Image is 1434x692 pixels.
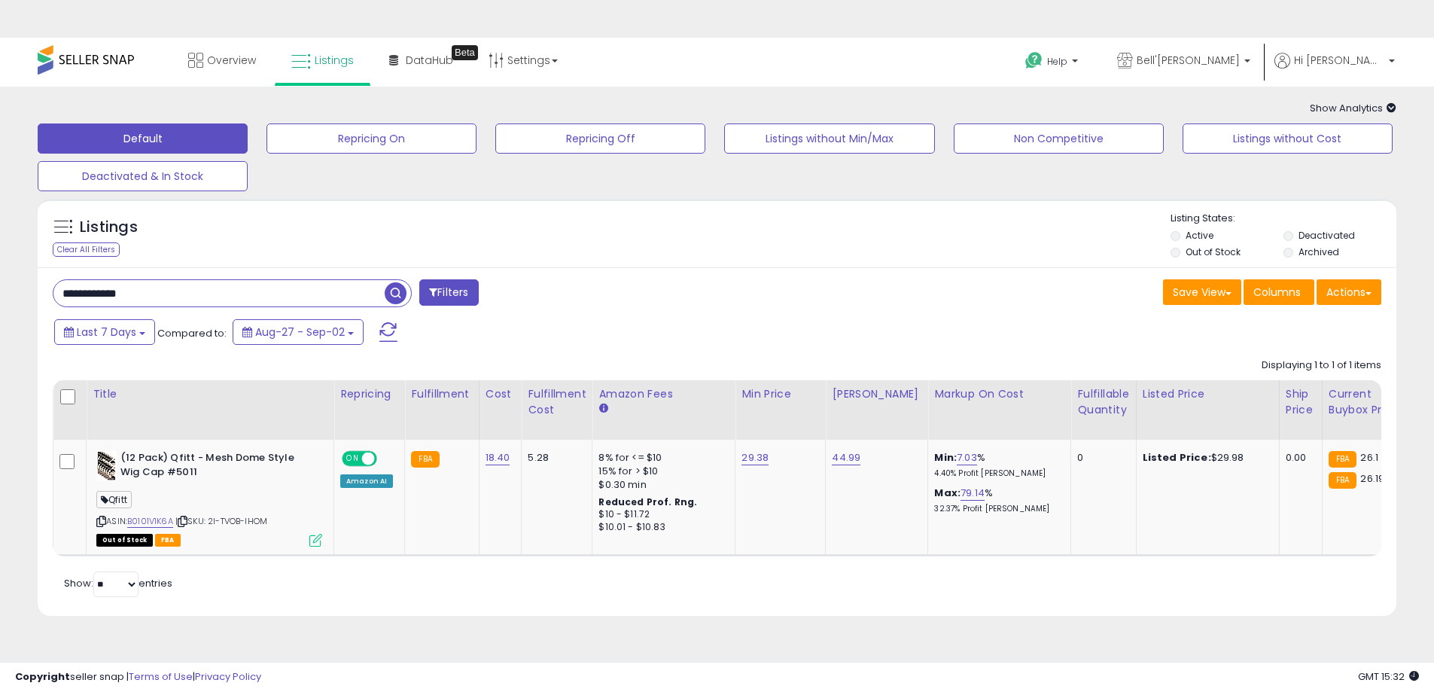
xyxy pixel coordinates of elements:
[961,486,985,501] a: 79.14
[1077,451,1124,465] div: 0
[1358,669,1419,684] span: 2025-09-10 15:32 GMT
[96,451,117,481] img: 517AfgE-qNL._SL40_.jpg
[96,491,132,508] span: Qfitt
[528,451,580,465] div: 5.28
[1171,212,1396,226] p: Listing States:
[375,453,399,465] span: OFF
[598,402,607,416] small: Amazon Fees.
[1299,229,1355,242] label: Deactivated
[1329,472,1356,489] small: FBA
[934,486,961,500] b: Max:
[157,326,227,340] span: Compared to:
[1077,386,1129,418] div: Fulfillable Quantity
[406,53,453,68] span: DataHub
[1286,386,1316,418] div: Ship Price
[80,217,138,238] h5: Listings
[1244,279,1314,305] button: Columns
[129,669,193,684] a: Terms of Use
[77,325,136,340] span: Last 7 Days
[1163,279,1241,305] button: Save View
[1274,53,1395,87] a: Hi [PERSON_NAME]
[177,38,267,83] a: Overview
[928,380,1071,440] th: The percentage added to the cost of goods (COGS) that forms the calculator for Min & Max prices.
[598,478,723,492] div: $0.30 min
[934,386,1064,402] div: Markup on Cost
[340,474,393,488] div: Amazon AI
[1360,450,1378,465] span: 26.1
[53,242,120,257] div: Clear All Filters
[528,386,586,418] div: Fulfillment Cost
[38,161,248,191] button: Deactivated & In Stock
[598,386,729,402] div: Amazon Fees
[598,521,723,534] div: $10.01 - $10.83
[120,451,303,483] b: (12 Pack) Qfitt - Mesh Dome Style Wig Cap #5011
[934,486,1059,514] div: %
[233,319,364,345] button: Aug-27 - Sep-02
[343,453,362,465] span: ON
[957,450,977,465] a: 7.03
[1013,40,1093,87] a: Help
[1329,386,1406,418] div: Current Buybox Price
[934,451,1059,479] div: %
[411,386,472,402] div: Fulfillment
[1286,451,1311,465] div: 0.00
[934,468,1059,479] p: 4.40% Profit [PERSON_NAME]
[280,38,365,83] a: Listings
[93,386,327,402] div: Title
[1137,53,1240,68] span: Bell'[PERSON_NAME]
[1294,53,1384,68] span: Hi [PERSON_NAME]
[495,123,705,154] button: Repricing Off
[741,450,769,465] a: 29.38
[1143,450,1211,465] b: Listed Price:
[1317,279,1381,305] button: Actions
[1186,245,1241,258] label: Out of Stock
[452,45,478,60] div: Tooltip anchor
[724,123,934,154] button: Listings without Min/Max
[175,515,267,527] span: | SKU: 2I-TVOB-IHOM
[1047,55,1067,68] span: Help
[477,38,569,83] a: Settings
[598,495,697,508] b: Reduced Prof. Rng.
[255,325,345,340] span: Aug-27 - Sep-02
[1143,386,1273,402] div: Listed Price
[934,504,1059,514] p: 32.37% Profit [PERSON_NAME]
[127,515,173,528] a: B0101V1K6A
[266,123,476,154] button: Repricing On
[1253,285,1301,300] span: Columns
[315,53,354,68] span: Listings
[1025,51,1043,70] i: Get Help
[15,669,70,684] strong: Copyright
[155,534,181,547] span: FBA
[486,450,510,465] a: 18.40
[954,123,1164,154] button: Non Competitive
[1329,451,1356,468] small: FBA
[934,450,957,465] b: Min:
[96,451,322,545] div: ASIN:
[1360,471,1384,486] span: 26.19
[486,386,516,402] div: Cost
[1183,123,1393,154] button: Listings without Cost
[1299,245,1339,258] label: Archived
[741,386,819,402] div: Min Price
[1143,451,1268,465] div: $29.98
[1310,101,1396,115] span: Show Analytics
[832,386,921,402] div: [PERSON_NAME]
[598,508,723,521] div: $10 - $11.72
[1186,229,1213,242] label: Active
[340,386,398,402] div: Repricing
[1262,358,1381,373] div: Displaying 1 to 1 of 1 items
[1106,38,1262,87] a: Bell'[PERSON_NAME]
[832,450,860,465] a: 44.99
[195,669,261,684] a: Privacy Policy
[598,451,723,465] div: 8% for <= $10
[15,670,261,684] div: seller snap | |
[419,279,478,306] button: Filters
[96,534,153,547] span: All listings that are currently out of stock and unavailable for purchase on Amazon
[411,451,439,468] small: FBA
[38,123,248,154] button: Default
[598,465,723,478] div: 15% for > $10
[64,576,172,590] span: Show: entries
[207,53,256,68] span: Overview
[378,38,464,83] a: DataHub
[54,319,155,345] button: Last 7 Days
